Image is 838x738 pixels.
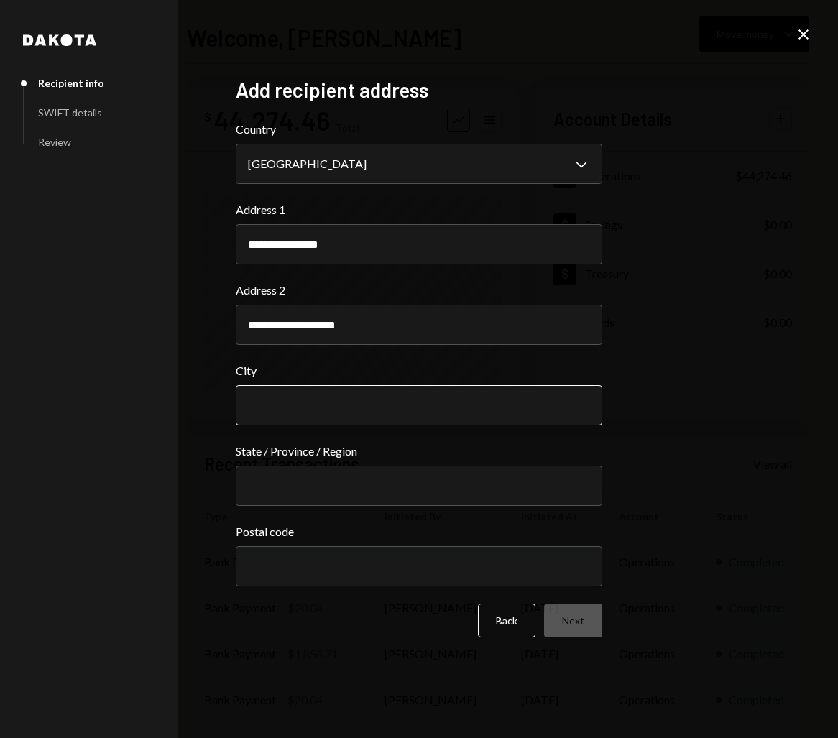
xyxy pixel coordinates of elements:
div: SWIFT details [38,106,102,119]
button: Country [236,144,602,184]
label: City [236,362,602,379]
label: Postal code [236,523,602,540]
label: Country [236,121,602,138]
div: Recipient info [38,77,104,89]
h2: Add recipient address [236,76,602,104]
label: Address 1 [236,201,602,218]
label: State / Province / Region [236,443,602,460]
div: Review [38,136,71,148]
label: Address 2 [236,282,602,299]
button: Back [478,604,535,637]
